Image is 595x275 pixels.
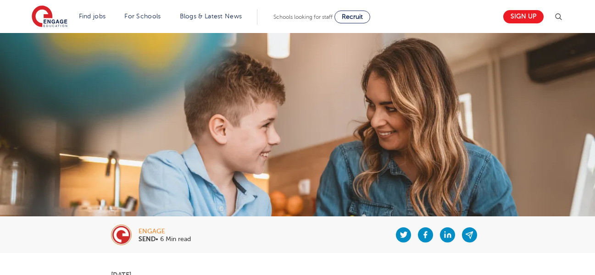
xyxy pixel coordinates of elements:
a: Recruit [334,11,370,23]
a: For Schools [124,13,161,20]
img: Engage Education [32,5,67,28]
p: • 6 Min read [139,236,191,242]
a: Blogs & Latest News [180,13,242,20]
span: Schools looking for staff [273,14,333,20]
b: SEND [139,236,156,242]
span: Recruit [342,13,363,20]
a: Find jobs [79,13,106,20]
div: engage [139,228,191,235]
a: Sign up [503,10,544,23]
